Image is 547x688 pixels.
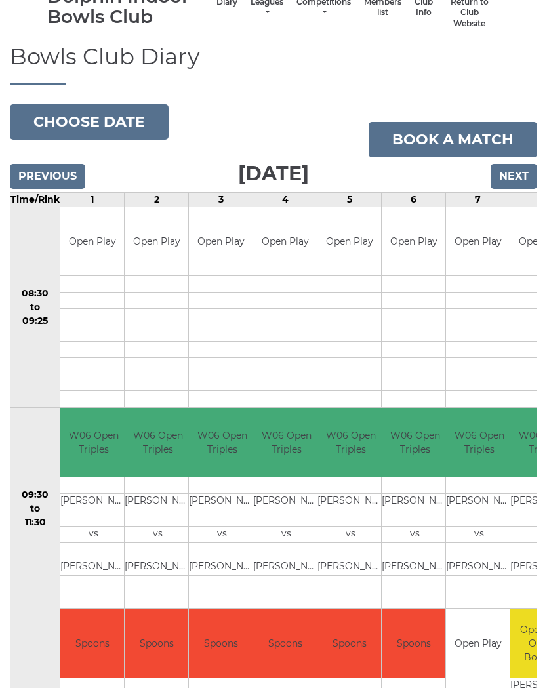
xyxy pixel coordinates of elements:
[10,207,60,408] td: 08:30 to 09:25
[10,45,537,84] h1: Bowls Club Diary
[125,526,191,542] td: vs
[446,609,510,678] td: Open Play
[317,559,384,575] td: [PERSON_NAME]
[189,192,253,207] td: 3
[382,207,445,276] td: Open Play
[382,493,448,510] td: [PERSON_NAME]
[446,526,512,542] td: vs
[253,408,319,477] td: W06 Open Triples
[189,609,253,678] td: Spoons
[60,493,127,510] td: [PERSON_NAME]
[253,559,319,575] td: [PERSON_NAME]
[125,192,189,207] td: 2
[60,526,127,542] td: vs
[125,493,191,510] td: [PERSON_NAME]
[317,192,382,207] td: 5
[10,164,85,189] input: Previous
[491,164,537,189] input: Next
[10,192,60,207] td: Time/Rink
[189,207,253,276] td: Open Play
[382,408,448,477] td: W06 Open Triples
[382,609,445,678] td: Spoons
[446,559,512,575] td: [PERSON_NAME]
[125,207,188,276] td: Open Play
[189,408,255,477] td: W06 Open Triples
[446,192,510,207] td: 7
[60,207,124,276] td: Open Play
[382,559,448,575] td: [PERSON_NAME]
[253,493,319,510] td: [PERSON_NAME]
[382,526,448,542] td: vs
[125,609,188,678] td: Spoons
[253,192,317,207] td: 4
[189,493,255,510] td: [PERSON_NAME]
[253,526,319,542] td: vs
[60,609,124,678] td: Spoons
[10,408,60,609] td: 09:30 to 11:30
[60,408,127,477] td: W06 Open Triples
[253,207,317,276] td: Open Play
[317,526,384,542] td: vs
[60,192,125,207] td: 1
[382,192,446,207] td: 6
[317,408,384,477] td: W06 Open Triples
[189,526,255,542] td: vs
[189,559,255,575] td: [PERSON_NAME]
[317,609,381,678] td: Spoons
[60,559,127,575] td: [PERSON_NAME]
[446,493,512,510] td: [PERSON_NAME]
[253,609,317,678] td: Spoons
[369,122,537,157] a: Book a match
[125,559,191,575] td: [PERSON_NAME]
[317,493,384,510] td: [PERSON_NAME]
[125,408,191,477] td: W06 Open Triples
[10,104,169,140] button: Choose date
[446,408,512,477] td: W06 Open Triples
[446,207,510,276] td: Open Play
[317,207,381,276] td: Open Play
